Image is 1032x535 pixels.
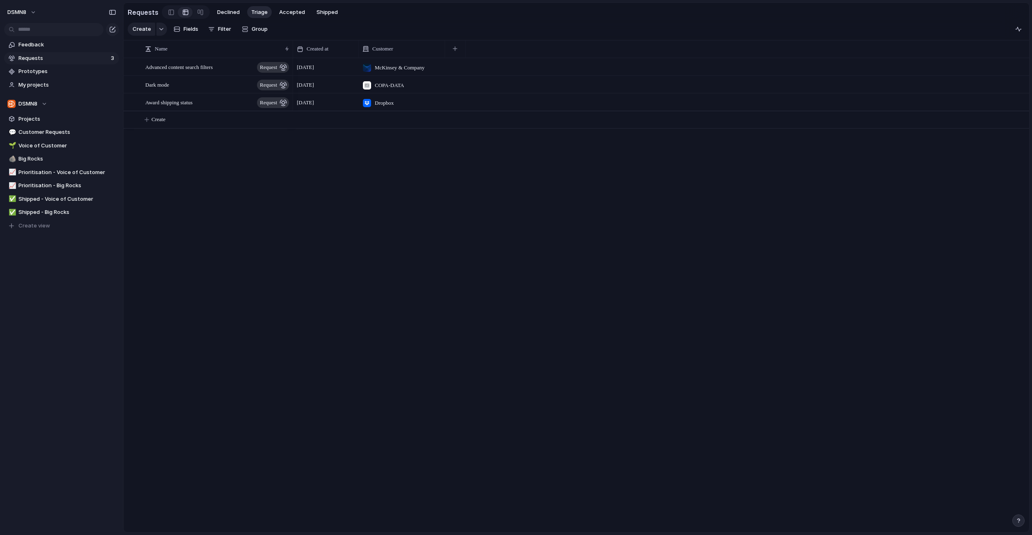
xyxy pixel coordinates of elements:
button: request [257,80,289,90]
button: Fields [170,23,202,36]
button: Create view [4,220,119,232]
span: Dark mode [145,80,169,89]
span: Filter [218,25,231,33]
span: Created at [307,45,328,53]
button: 🪨 [7,155,16,163]
span: Shipped - Voice of Customer [18,195,116,203]
span: Dropbox [375,99,394,107]
span: request [260,97,277,108]
button: DSMN8 [4,6,41,19]
a: 📈Prioritisation - Big Rocks [4,179,119,192]
button: 📈 [7,181,16,190]
span: Prioritisation - Big Rocks [18,181,116,190]
a: Projects [4,113,119,125]
span: request [260,62,277,73]
div: 📈 [9,168,14,177]
button: ✅ [7,195,16,203]
button: 🌱 [7,142,16,150]
a: My projects [4,79,119,91]
span: My projects [18,81,116,89]
button: Filter [205,23,234,36]
button: Shipped [312,6,342,18]
span: Fields [183,25,198,33]
span: Triage [251,8,268,16]
span: DSMN8 [18,100,37,108]
div: ✅ [9,208,14,217]
span: Shipped - Big Rocks [18,208,116,216]
span: McKinsey & Company [375,64,424,72]
div: ✅ [9,194,14,204]
span: Create [151,115,165,124]
span: DSMN8 [7,8,26,16]
span: Group [252,25,268,33]
span: 3 [111,54,116,62]
span: [DATE] [297,81,314,89]
span: Shipped [316,8,338,16]
span: Projects [18,115,116,123]
a: Feedback [4,39,119,51]
button: Triage [247,6,272,18]
span: Declined [217,8,240,16]
a: ✅Shipped - Big Rocks [4,206,119,218]
span: Accepted [279,8,305,16]
span: Requests [18,54,108,62]
button: Declined [213,6,244,18]
a: 🌱Voice of Customer [4,140,119,152]
div: 🌱 [9,141,14,150]
a: ✅Shipped - Voice of Customer [4,193,119,205]
button: Group [238,23,272,36]
button: request [257,62,289,73]
span: [DATE] [297,99,314,107]
span: Voice of Customer [18,142,116,150]
span: Big Rocks [18,155,116,163]
button: ✅ [7,208,16,216]
button: DSMN8 [4,98,119,110]
span: Create view [18,222,50,230]
a: Prototypes [4,65,119,78]
span: Feedback [18,41,116,49]
button: 📈 [7,168,16,177]
span: Customer [372,45,393,53]
span: Prototypes [18,67,116,76]
span: Prioritisation - Voice of Customer [18,168,116,177]
a: 💬Customer Requests [4,126,119,138]
div: 🪨 [9,154,14,164]
h2: Requests [128,7,158,17]
button: 💬 [7,128,16,136]
span: Award shipping status [145,97,193,107]
span: Name [155,45,167,53]
a: 🪨Big Rocks [4,153,119,165]
a: 📈Prioritisation - Voice of Customer [4,166,119,179]
button: Accepted [275,6,309,18]
span: [DATE] [297,63,314,71]
span: COPA-DATA [375,81,404,90]
span: Customer Requests [18,128,116,136]
div: 📈 [9,181,14,191]
div: 💬 [9,128,14,137]
button: request [257,97,289,108]
span: request [260,79,277,91]
button: Create [128,23,155,36]
a: Requests3 [4,52,119,64]
span: Advanced content search filters [145,62,213,71]
span: Create [133,25,151,33]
